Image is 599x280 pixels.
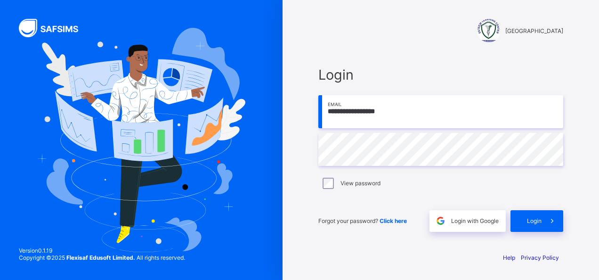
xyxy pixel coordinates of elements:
strong: Flexisaf Edusoft Limited. [66,254,135,261]
span: Copyright © 2025 All rights reserved. [19,254,185,261]
span: Login [527,217,542,224]
label: View password [340,180,380,187]
span: Login [318,66,563,83]
span: Forgot your password? [318,217,407,224]
a: Click here [380,217,407,224]
a: Help [503,254,515,261]
span: Login with Google [451,217,499,224]
span: [GEOGRAPHIC_DATA] [505,27,563,34]
span: Version 0.1.19 [19,247,185,254]
a: Privacy Policy [521,254,559,261]
img: SAFSIMS Logo [19,19,89,37]
img: Hero Image [37,28,245,252]
img: google.396cfc9801f0270233282035f929180a.svg [435,215,446,226]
